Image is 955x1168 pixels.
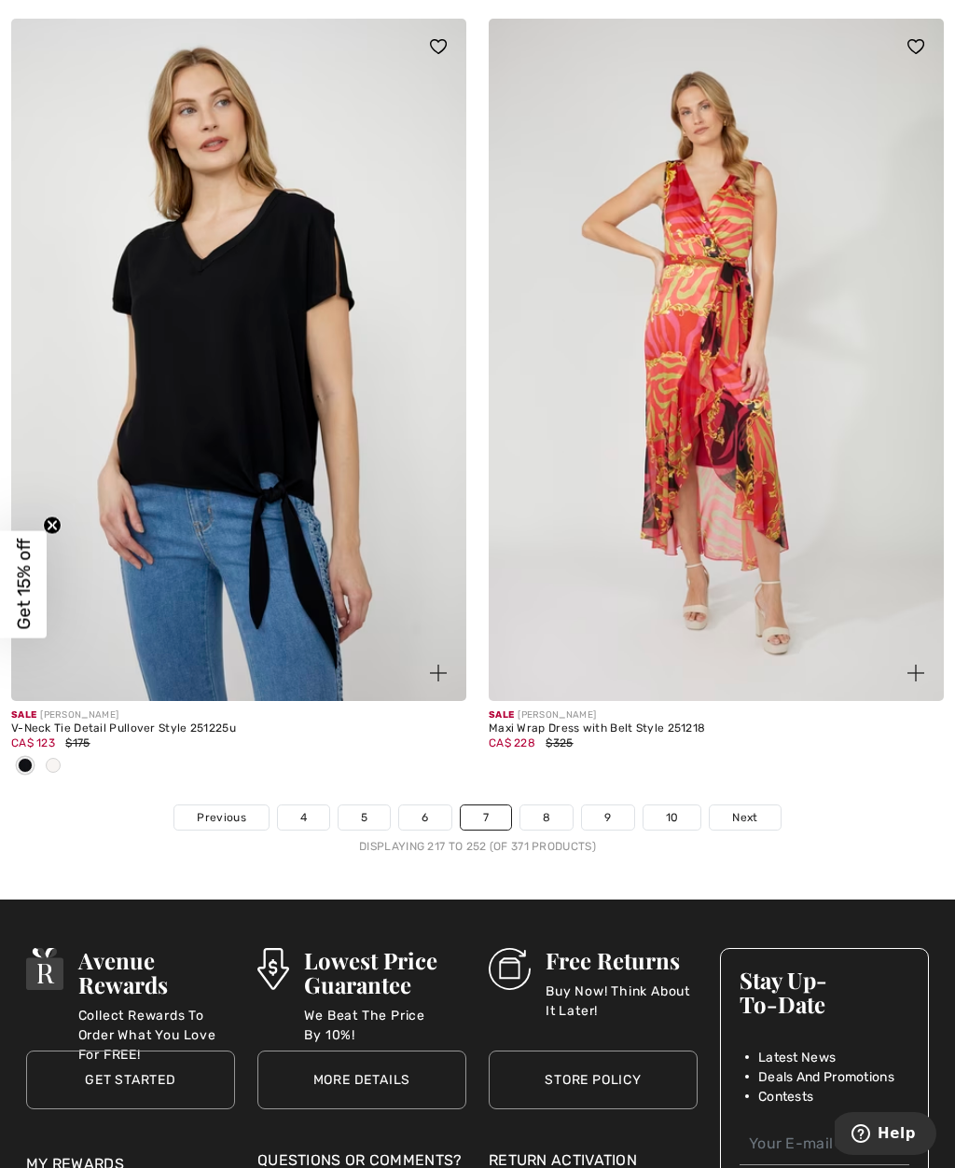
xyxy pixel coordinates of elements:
[758,1067,894,1087] span: Deals And Promotions
[430,39,447,54] img: heart_black_full.svg
[11,751,39,782] div: Black
[489,19,944,701] img: Maxi Wrap Dress with Belt Style 251218. Pink/red
[197,809,245,826] span: Previous
[489,722,944,735] div: Maxi Wrap Dress with Belt Style 251218
[399,805,450,830] a: 6
[740,1123,909,1165] input: Your E-mail Address
[758,1087,813,1106] span: Contests
[582,805,633,830] a: 9
[43,515,62,534] button: Close teaser
[489,709,514,721] span: Sale
[907,665,924,681] img: plus_v2.svg
[740,968,909,1016] h3: Stay Up-To-Date
[39,751,67,782] div: Off White
[489,948,531,990] img: Free Returns
[257,948,289,990] img: Lowest Price Guarantee
[78,1006,235,1043] p: Collect Rewards To Order What You Love For FREE!
[339,805,390,830] a: 5
[489,736,535,749] span: CA$ 228
[835,1112,936,1159] iframe: Opens a widget where you can find more information
[520,805,573,830] a: 8
[174,805,268,830] a: Previous
[11,708,466,722] div: [PERSON_NAME]
[758,1048,836,1067] span: Latest News
[13,539,35,630] span: Get 15% off
[304,1006,466,1043] p: We Beat The Price By 10%!
[546,948,698,972] h3: Free Returns
[11,709,36,721] span: Sale
[78,948,235,996] h3: Avenue Rewards
[710,805,780,830] a: Next
[278,805,329,830] a: 4
[546,736,573,749] span: $325
[907,39,924,54] img: heart_black_full.svg
[644,805,701,830] a: 10
[11,722,466,735] div: V-Neck Tie Detail Pullover Style 251225u
[257,1051,466,1109] a: More Details
[11,19,466,701] img: V-Neck Tie Detail Pullover Style 251225u. Off White
[26,948,63,990] img: Avenue Rewards
[732,809,757,826] span: Next
[304,948,466,996] h3: Lowest Price Guarantee
[461,805,511,830] a: 7
[489,1051,698,1109] a: Store Policy
[430,665,447,681] img: plus_v2.svg
[11,736,55,749] span: CA$ 123
[26,1051,235,1109] a: Get Started
[546,982,698,1019] p: Buy Now! Think About It Later!
[489,708,944,722] div: [PERSON_NAME]
[65,736,90,749] span: $175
